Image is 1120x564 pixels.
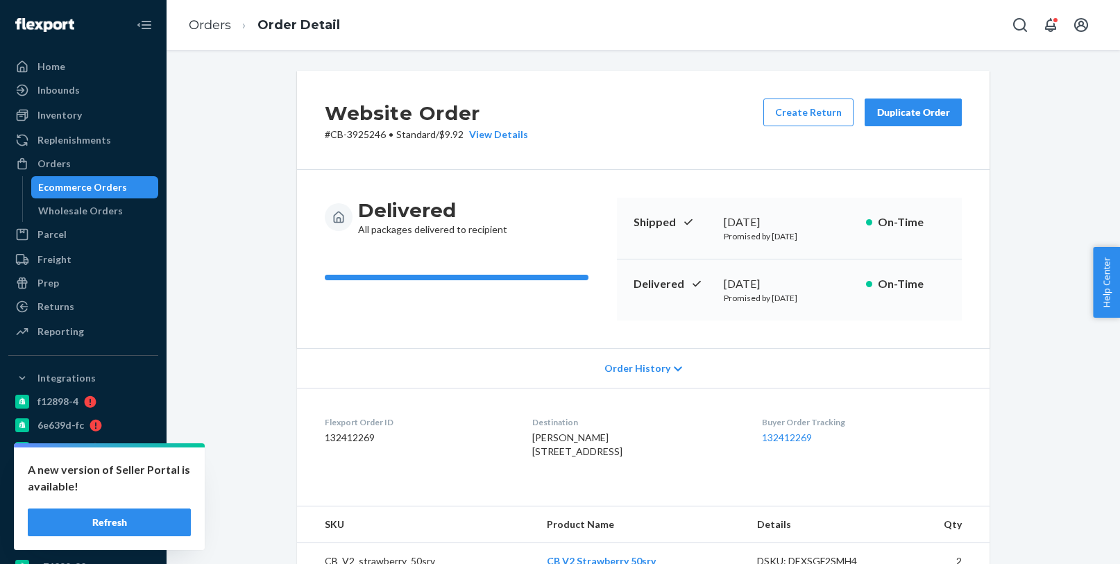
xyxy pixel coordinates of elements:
img: Flexport logo [15,18,74,32]
a: Prep [8,272,158,294]
div: [DATE] [724,214,855,230]
a: Orders [8,153,158,175]
a: Inbounds [8,79,158,101]
div: Integrations [37,371,96,385]
p: Delivered [634,276,713,292]
p: On-Time [878,214,945,230]
div: Freight [37,253,71,266]
div: [DATE] [724,276,855,292]
a: pulsetto [8,532,158,554]
div: Prep [37,276,59,290]
a: Orders [189,17,231,33]
span: [PERSON_NAME] [STREET_ADDRESS] [532,431,622,457]
button: Integrations [8,367,158,389]
a: Inventory [8,104,158,126]
a: Order Detail [257,17,340,33]
button: Create Return [763,99,854,126]
div: Reporting [37,325,84,339]
button: Duplicate Order [865,99,962,126]
div: f12898-4 [37,395,78,409]
button: Refresh [28,509,191,536]
a: 5176b9-7b [8,461,158,484]
div: gnzsuz-v5 [37,442,83,456]
a: 6e639d-fc [8,414,158,436]
a: Deliverr API [8,509,158,531]
a: Parcel [8,223,158,246]
dd: 132412269 [325,431,510,445]
span: • [389,128,393,140]
button: View Details [464,128,528,142]
p: Promised by [DATE] [724,292,855,304]
a: Reporting [8,321,158,343]
button: Open account menu [1067,11,1095,39]
a: Replenishments [8,129,158,151]
div: Returns [37,300,74,314]
th: SKU [297,506,536,543]
p: On-Time [878,276,945,292]
a: Ecommerce Orders [31,176,159,198]
div: Replenishments [37,133,111,147]
a: Freight [8,248,158,271]
ol: breadcrumbs [178,5,351,46]
button: Open notifications [1037,11,1064,39]
dt: Destination [532,416,739,428]
div: Ecommerce Orders [38,180,127,194]
a: Wholesale Orders [31,200,159,222]
p: Shipped [634,214,713,230]
div: Home [37,60,65,74]
div: Inventory [37,108,82,122]
div: Wholesale Orders [38,204,123,218]
a: Home [8,55,158,78]
p: Promised by [DATE] [724,230,855,242]
th: Product Name [536,506,746,543]
h2: Website Order [325,99,528,128]
th: Details [746,506,899,543]
dt: Flexport Order ID [325,416,510,428]
th: Qty [899,506,990,543]
a: Returns [8,296,158,318]
div: All packages delivered to recipient [358,198,507,237]
button: Open Search Box [1006,11,1034,39]
div: Inbounds [37,83,80,97]
span: Order History [604,361,670,375]
div: 6e639d-fc [37,418,84,432]
a: gnzsuz-v5 [8,438,158,460]
a: f12898-4 [8,391,158,413]
a: Amazon [8,485,158,507]
dt: Buyer Order Tracking [762,416,962,428]
h3: Delivered [358,198,507,223]
p: A new version of Seller Portal is available! [28,461,191,495]
span: Standard [396,128,436,140]
div: Parcel [37,228,67,241]
button: Close Navigation [130,11,158,39]
div: Orders [37,157,71,171]
div: Duplicate Order [876,105,950,119]
button: Help Center [1093,247,1120,318]
a: 132412269 [762,431,812,443]
p: # CB-3925246 / $9.92 [325,128,528,142]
